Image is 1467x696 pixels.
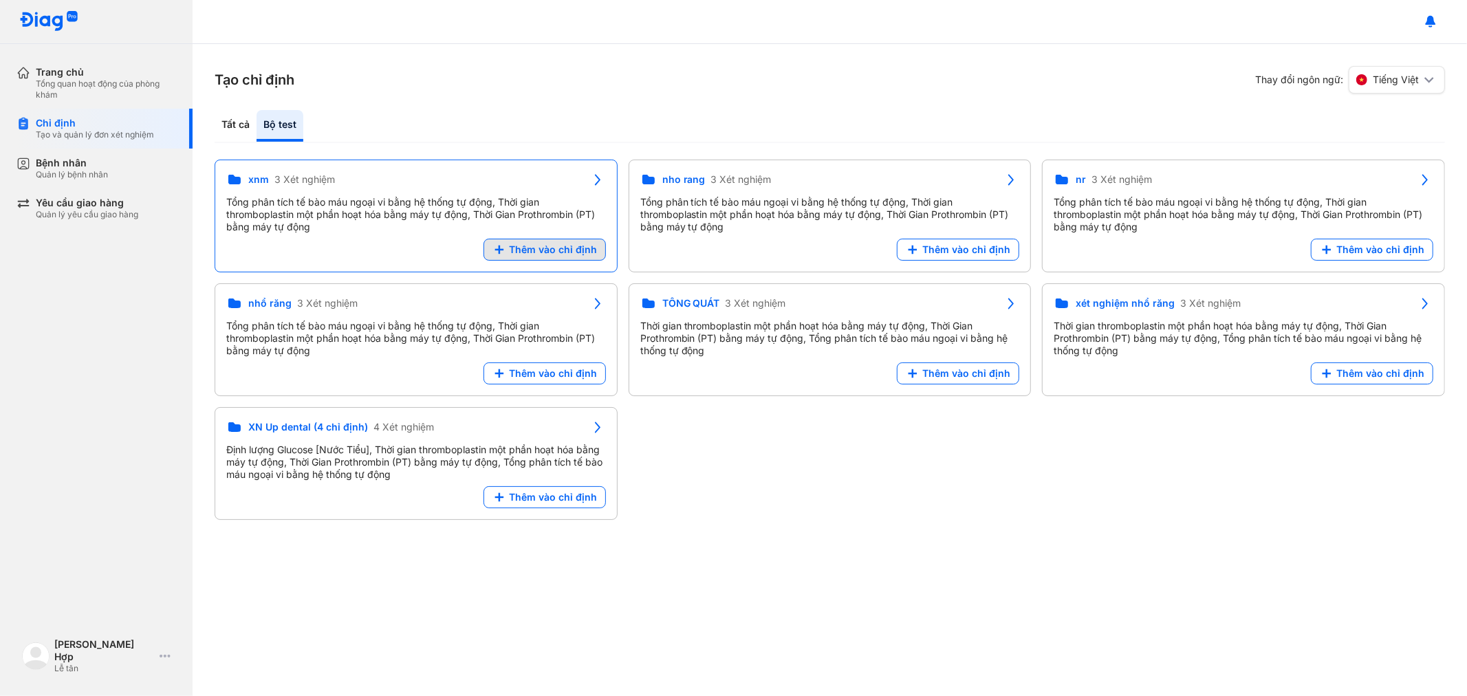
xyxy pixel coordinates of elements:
[297,297,358,309] span: 3 Xét nghiệm
[36,66,176,78] div: Trang chủ
[711,173,772,186] span: 3 Xét nghiệm
[36,197,138,209] div: Yêu cầu giao hàng
[1336,367,1424,380] span: Thêm vào chỉ định
[226,196,606,233] div: Tổng phân tích tế bào máu ngoại vi bằng hệ thống tự động, Thời gian thromboplastin một phần hoạt ...
[36,117,154,129] div: Chỉ định
[226,320,606,357] div: Tổng phân tích tế bào máu ngoại vi bằng hệ thống tự động, Thời gian thromboplastin một phần hoạt ...
[248,173,269,186] span: xnm
[483,239,606,261] button: Thêm vào chỉ định
[1054,320,1433,357] div: Thời gian thromboplastin một phần hoạt hóa bằng máy tự động, Thời Gian Prothrombin (PT) bằng máy ...
[1336,243,1424,256] span: Thêm vào chỉ định
[897,239,1019,261] button: Thêm vào chỉ định
[726,297,786,309] span: 3 Xét nghiệm
[248,421,368,433] span: XN Up dental (4 chỉ định)
[509,491,597,503] span: Thêm vào chỉ định
[1076,173,1086,186] span: nr
[640,196,1020,233] div: Tổng phân tích tế bào máu ngoại vi bằng hệ thống tự động, Thời gian thromboplastin một phần hoạt ...
[215,110,257,142] div: Tất cả
[248,297,292,309] span: nhổ răng
[215,70,294,89] h3: Tạo chỉ định
[36,129,154,140] div: Tạo và quản lý đơn xét nghiệm
[1311,362,1433,384] button: Thêm vào chỉ định
[226,444,606,481] div: Định lượng Glucose [Nước Tiểu], Thời gian thromboplastin một phần hoạt hóa bằng máy tự động, Thời...
[36,209,138,220] div: Quản lý yêu cầu giao hàng
[36,78,176,100] div: Tổng quan hoạt động của phòng khám
[662,297,720,309] span: TỔNG QUÁT
[274,173,335,186] span: 3 Xét nghiệm
[36,169,108,180] div: Quản lý bệnh nhân
[483,362,606,384] button: Thêm vào chỉ định
[640,320,1020,357] div: Thời gian thromboplastin một phần hoạt hóa bằng máy tự động, Thời Gian Prothrombin (PT) bằng máy ...
[483,486,606,508] button: Thêm vào chỉ định
[373,421,434,433] span: 4 Xét nghiệm
[22,642,50,670] img: logo
[1180,297,1241,309] span: 3 Xét nghiệm
[1311,239,1433,261] button: Thêm vào chỉ định
[1255,66,1445,94] div: Thay đổi ngôn ngữ:
[257,110,303,142] div: Bộ test
[897,362,1019,384] button: Thêm vào chỉ định
[1091,173,1152,186] span: 3 Xét nghiệm
[36,157,108,169] div: Bệnh nhân
[509,367,597,380] span: Thêm vào chỉ định
[54,638,154,663] div: [PERSON_NAME] Hợp
[19,11,78,32] img: logo
[1054,196,1433,233] div: Tổng phân tích tế bào máu ngoại vi bằng hệ thống tự động, Thời gian thromboplastin một phần hoạt ...
[922,367,1010,380] span: Thêm vào chỉ định
[662,173,706,186] span: nho rang
[54,663,154,674] div: Lễ tân
[1076,297,1175,309] span: xét nghiệm nhổ răng
[509,243,597,256] span: Thêm vào chỉ định
[922,243,1010,256] span: Thêm vào chỉ định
